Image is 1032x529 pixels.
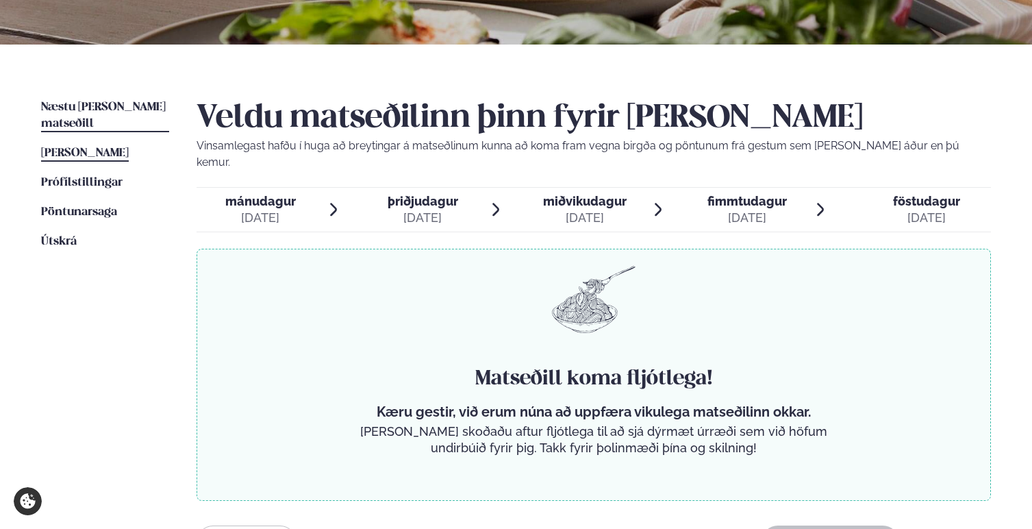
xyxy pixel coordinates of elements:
[552,266,635,333] img: pasta
[197,99,991,138] h2: Veldu matseðilinn þinn fyrir [PERSON_NAME]
[707,210,787,226] div: [DATE]
[41,147,129,159] span: [PERSON_NAME]
[388,210,458,226] div: [DATE]
[41,204,117,221] a: Pöntunarsaga
[41,145,129,162] a: [PERSON_NAME]
[893,194,960,208] span: föstudagur
[707,194,787,208] span: fimmtudagur
[355,365,833,393] h4: Matseðill koma fljótlega!
[41,236,77,247] span: Útskrá
[41,175,123,191] a: Prófílstillingar
[388,194,458,208] span: þriðjudagur
[197,138,991,171] p: Vinsamlegast hafðu í huga að breytingar á matseðlinum kunna að koma fram vegna birgða og pöntunum...
[543,210,627,226] div: [DATE]
[893,210,960,226] div: [DATE]
[355,423,833,456] p: [PERSON_NAME] skoðaðu aftur fljótlega til að sjá dýrmæt úrræði sem við höfum undirbúið fyrir þig....
[41,99,169,132] a: Næstu [PERSON_NAME] matseðill
[41,177,123,188] span: Prófílstillingar
[14,487,42,515] a: Cookie settings
[41,206,117,218] span: Pöntunarsaga
[225,194,296,208] span: mánudagur
[355,404,833,420] p: Kæru gestir, við erum núna að uppfæra vikulega matseðilinn okkar.
[41,101,166,130] span: Næstu [PERSON_NAME] matseðill
[225,210,296,226] div: [DATE]
[41,234,77,250] a: Útskrá
[543,194,627,208] span: miðvikudagur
